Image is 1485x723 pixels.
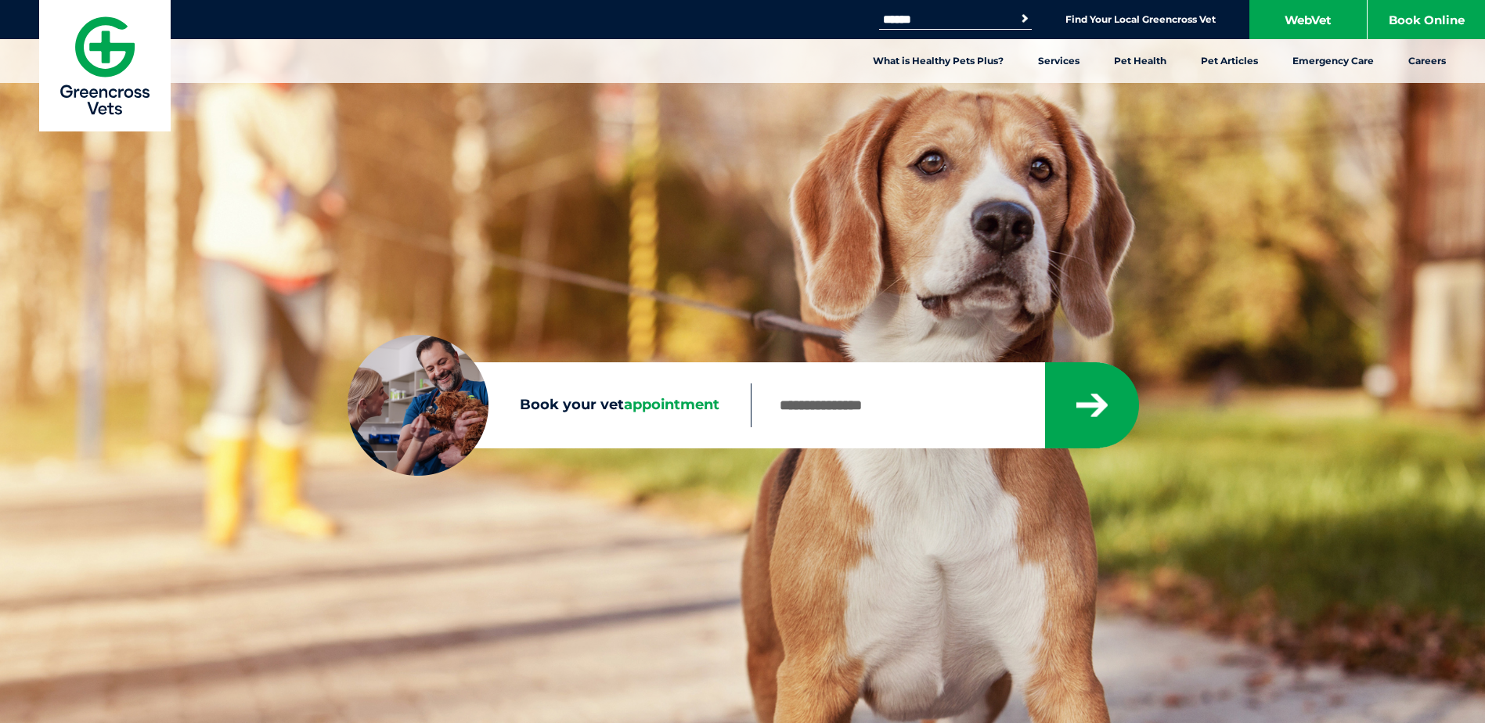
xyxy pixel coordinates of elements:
[348,394,751,417] label: Book your vet
[1021,39,1097,83] a: Services
[1097,39,1184,83] a: Pet Health
[624,396,719,413] span: appointment
[1391,39,1463,83] a: Careers
[1184,39,1275,83] a: Pet Articles
[1017,11,1033,27] button: Search
[1275,39,1391,83] a: Emergency Care
[1065,13,1216,26] a: Find Your Local Greencross Vet
[856,39,1021,83] a: What is Healthy Pets Plus?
